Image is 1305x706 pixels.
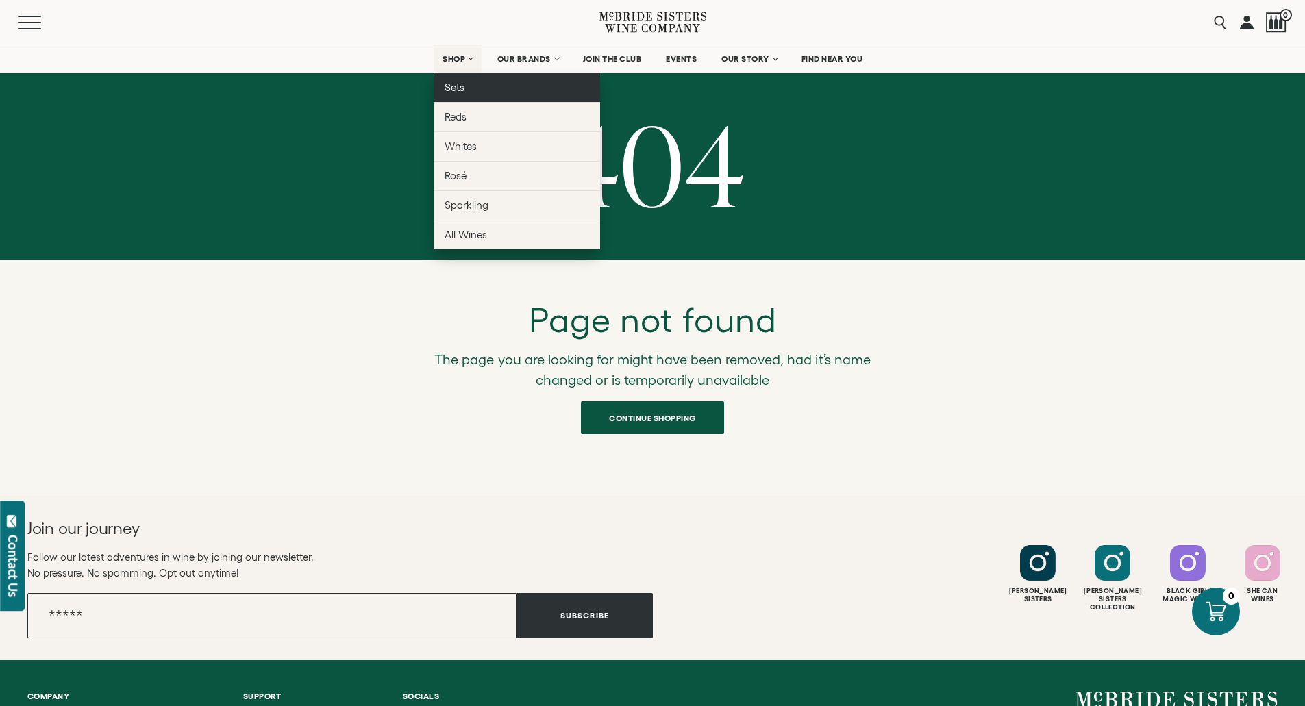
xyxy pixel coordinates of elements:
[1280,9,1292,21] span: 0
[712,45,786,73] a: OUR STORY
[10,109,1295,218] h1: 404
[27,593,517,638] input: Email
[445,170,467,181] span: Rosé
[581,401,724,434] a: Continue shopping
[1002,587,1073,603] div: [PERSON_NAME] Sisters
[517,593,653,638] button: Subscribe
[27,518,590,540] h2: Join our journey
[6,535,20,597] div: Contact Us
[434,220,600,249] a: All Wines
[793,45,872,73] a: FIND NEAR YOU
[1227,545,1298,603] a: Follow SHE CAN Wines on Instagram She CanWines
[445,199,488,211] span: Sparkling
[1077,545,1148,612] a: Follow McBride Sisters Collection on Instagram [PERSON_NAME] SistersCollection
[434,45,482,73] a: SHOP
[657,45,706,73] a: EVENTS
[434,161,600,190] a: Rosé
[445,81,464,93] span: Sets
[1002,545,1073,603] a: Follow McBride Sisters on Instagram [PERSON_NAME]Sisters
[445,111,467,123] span: Reds
[666,54,697,64] span: EVENTS
[721,54,769,64] span: OUR STORY
[445,140,477,152] span: Whites
[434,73,600,102] a: Sets
[445,229,487,240] span: All Wines
[497,54,551,64] span: OUR BRANDS
[488,45,567,73] a: OUR BRANDS
[1152,545,1223,603] a: Follow Black Girl Magic Wines on Instagram Black GirlMagic Wines
[417,350,889,390] p: The page you are looking for might have been removed, had it’s name changed or is temporarily una...
[434,131,600,161] a: Whites
[574,45,651,73] a: JOIN THE CLUB
[1227,587,1298,603] div: She Can Wines
[417,301,889,339] h2: Page not found
[434,102,600,131] a: Reds
[583,54,642,64] span: JOIN THE CLUB
[585,405,720,431] span: Continue shopping
[1077,587,1148,612] div: [PERSON_NAME] Sisters Collection
[1223,588,1240,605] div: 0
[443,54,466,64] span: SHOP
[1152,587,1223,603] div: Black Girl Magic Wines
[801,54,863,64] span: FIND NEAR YOU
[18,16,68,29] button: Mobile Menu Trigger
[434,190,600,220] a: Sparkling
[27,549,653,581] p: Follow our latest adventures in wine by joining our newsletter. No pressure. No spamming. Opt out...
